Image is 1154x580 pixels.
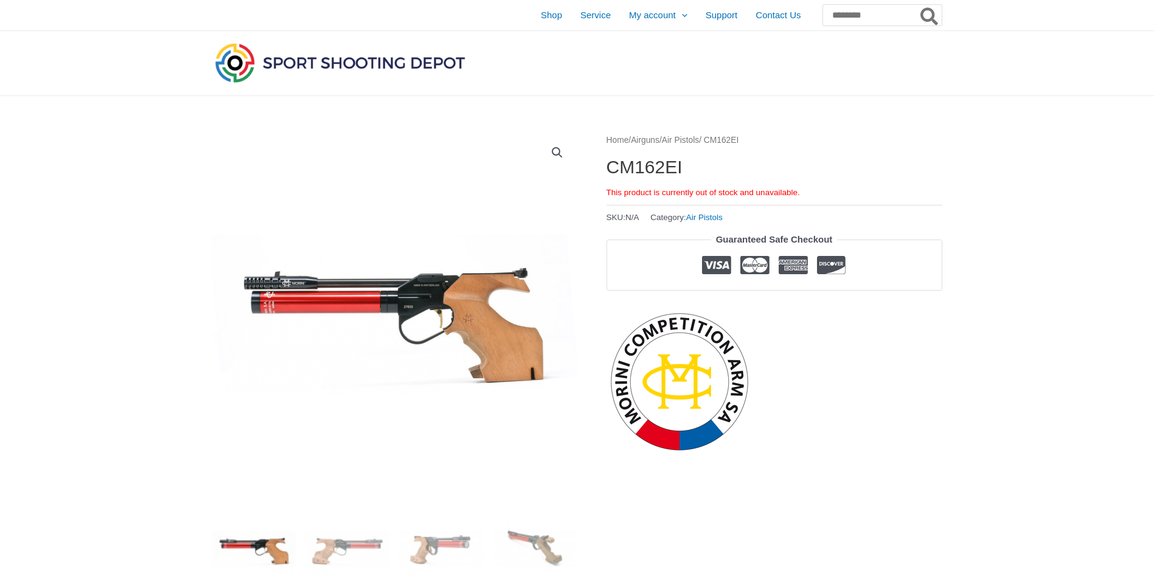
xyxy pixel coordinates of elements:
[607,309,753,455] a: Morini
[918,5,942,26] button: Search
[607,136,629,145] a: Home
[212,40,468,85] img: Sport Shooting Depot
[607,156,942,178] h1: CM162EI
[650,210,723,225] span: Category:
[607,187,942,198] p: This product is currently out of stock and unavailable.
[662,136,699,145] a: Air Pistols
[631,136,659,145] a: Airguns
[607,133,942,148] nav: Breadcrumb
[607,210,639,225] span: SKU:
[546,142,568,164] a: View full-screen image gallery
[625,213,639,222] span: N/A
[212,133,577,497] img: CM162EI
[711,231,838,248] legend: Guaranteed Safe Checkout
[686,213,723,222] a: Air Pistols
